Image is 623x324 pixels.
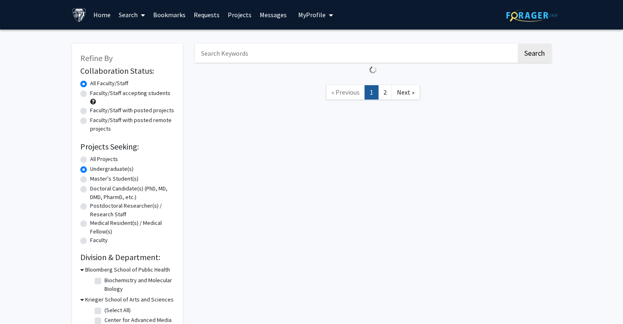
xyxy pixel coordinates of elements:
[90,202,174,219] label: Postdoctoral Researcher(s) / Research Staff
[397,88,415,96] span: Next »
[506,9,557,22] img: ForagerOne Logo
[378,85,392,100] a: 2
[90,116,174,133] label: Faculty/Staff with posted remote projects
[80,53,113,63] span: Refine By
[6,287,35,318] iframe: Chat
[365,85,378,100] a: 1
[80,252,174,262] h2: Division & Department:
[85,265,170,274] h3: Bloomberg School of Public Health
[298,11,326,19] span: My Profile
[90,236,108,245] label: Faculty
[256,0,291,29] a: Messages
[80,142,174,152] h2: Projects Seeking:
[90,106,174,115] label: Faculty/Staff with posted projects
[149,0,190,29] a: Bookmarks
[72,8,86,22] img: Johns Hopkins University Logo
[326,85,365,100] a: Previous Page
[190,0,224,29] a: Requests
[89,0,115,29] a: Home
[195,77,551,110] nav: Page navigation
[90,174,138,183] label: Master's Student(s)
[195,44,517,63] input: Search Keywords
[115,0,149,29] a: Search
[90,79,128,88] label: All Faculty/Staff
[90,155,118,163] label: All Projects
[90,184,174,202] label: Doctoral Candidate(s) (PhD, MD, DMD, PharmD, etc.)
[80,66,174,76] h2: Collaboration Status:
[90,219,174,236] label: Medical Resident(s) / Medical Fellow(s)
[331,88,360,96] span: « Previous
[366,63,380,77] img: Loading
[90,89,170,97] label: Faculty/Staff accepting students
[90,165,134,173] label: Undergraduate(s)
[518,44,551,63] button: Search
[104,306,131,315] label: (Select All)
[224,0,256,29] a: Projects
[104,276,172,293] label: Biochemistry and Molecular Biology
[85,295,174,304] h3: Krieger School of Arts and Sciences
[392,85,420,100] a: Next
